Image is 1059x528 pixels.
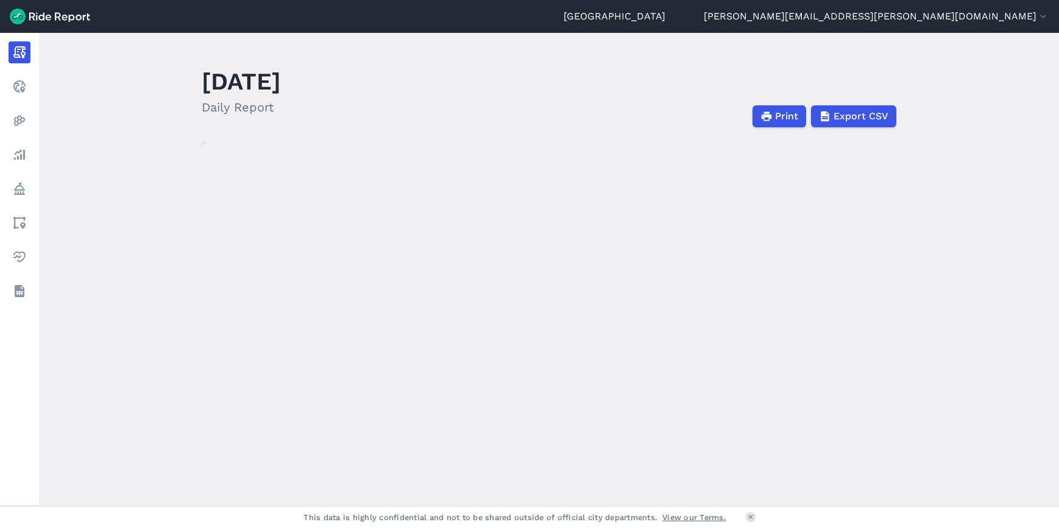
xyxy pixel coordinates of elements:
[753,105,806,127] button: Print
[202,98,281,116] h2: Daily Report
[811,105,896,127] button: Export CSV
[9,178,30,200] a: Policy
[9,110,30,132] a: Heatmaps
[10,9,90,24] img: Ride Report
[9,212,30,234] a: Areas
[202,65,281,98] h1: [DATE]
[704,9,1049,24] button: [PERSON_NAME][EMAIL_ADDRESS][PERSON_NAME][DOMAIN_NAME]
[9,280,30,302] a: Datasets
[662,512,726,523] a: View our Terms.
[9,41,30,63] a: Report
[564,9,665,24] a: [GEOGRAPHIC_DATA]
[834,109,888,124] span: Export CSV
[9,246,30,268] a: Health
[775,109,798,124] span: Print
[9,144,30,166] a: Analyze
[9,76,30,97] a: Realtime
